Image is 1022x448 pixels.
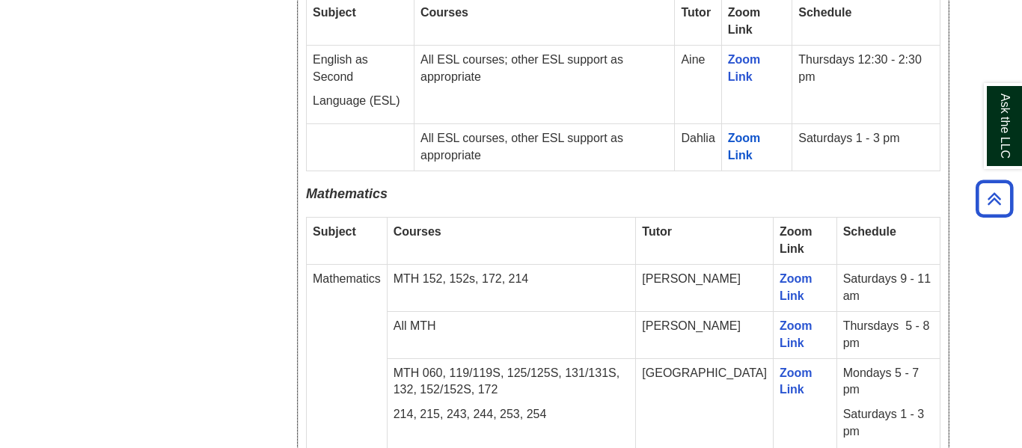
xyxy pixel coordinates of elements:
td: MTH 152, 152s, 172, 214 [387,265,636,312]
a: Back to Top [970,188,1018,209]
p: Thursdays 12:30 - 2:30 pm [798,52,934,86]
td: [PERSON_NAME] [636,311,774,358]
a: Zoom Link [780,319,813,349]
strong: Subject [313,6,356,19]
strong: Tutor [642,225,672,238]
td: [PERSON_NAME] [636,265,774,312]
strong: Schedule [843,225,896,238]
p: Saturdays 1 - 3 pm [798,130,934,147]
a: Zoom Link [728,53,761,83]
strong: Schedule [798,6,851,19]
strong: Zoom Link [728,6,761,36]
p: MTH 060, 119/119S, 125/125S, 131/131S, 132, 152/152S, 172 [394,365,630,399]
strong: Subject [313,225,356,238]
a: Zoom Link [728,132,764,162]
td: Saturdays 9 - 11 am [836,265,940,312]
td: All ESL courses; other ESL support as appropriate [414,45,674,124]
a: Zoom Link [780,366,813,396]
p: Mondays 5 - 7 pm [843,365,934,399]
a: Zoom Link [780,272,813,302]
strong: Courses [420,6,468,19]
span: Mathematics [306,186,388,201]
p: Saturdays 1 - 3 pm [843,406,934,441]
td: Thursdays 5 - 8 pm [836,311,940,358]
strong: Tutor [681,6,711,19]
td: Dahlia [675,124,721,171]
td: Aine [675,45,721,124]
p: All MTH [394,318,630,335]
p: English as Second [313,52,408,86]
strong: Zoom Link [780,225,813,255]
p: 214, 215, 243, 244, 253, 254 [394,406,630,423]
p: Language (ESL) [313,93,408,110]
strong: Courses [394,225,441,238]
td: All ESL courses, other ESL support as appropriate [414,124,674,171]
